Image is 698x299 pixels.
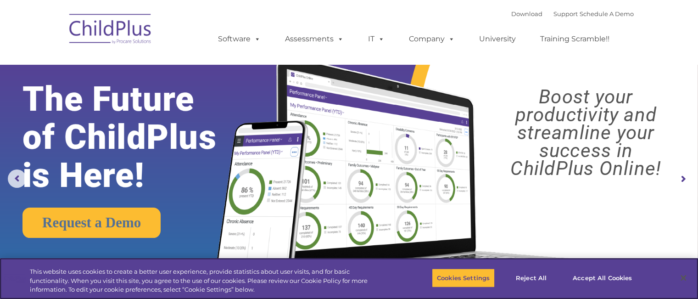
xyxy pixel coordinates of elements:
a: IT [359,30,394,48]
a: Support [553,10,578,17]
button: Cookies Settings [432,268,495,288]
button: Close [673,268,693,288]
div: This website uses cookies to create a better user experience, provide statistics about user visit... [30,267,384,294]
a: Request a Demo [22,208,161,238]
rs-layer: The Future of ChildPlus is Here! [22,80,246,194]
button: Accept All Cookies [568,268,637,288]
button: Reject All [503,268,560,288]
a: Assessments [276,30,353,48]
a: University [470,30,525,48]
a: Download [511,10,542,17]
a: Company [400,30,464,48]
a: Schedule A Demo [580,10,634,17]
img: ChildPlus by Procare Solutions [65,7,156,53]
a: Software [209,30,270,48]
span: Phone number [128,98,167,105]
a: Training Scramble!! [531,30,619,48]
rs-layer: Boost your productivity and streamline your success in ChildPlus Online! [482,88,689,177]
span: Last name [128,61,156,68]
font: | [511,10,634,17]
